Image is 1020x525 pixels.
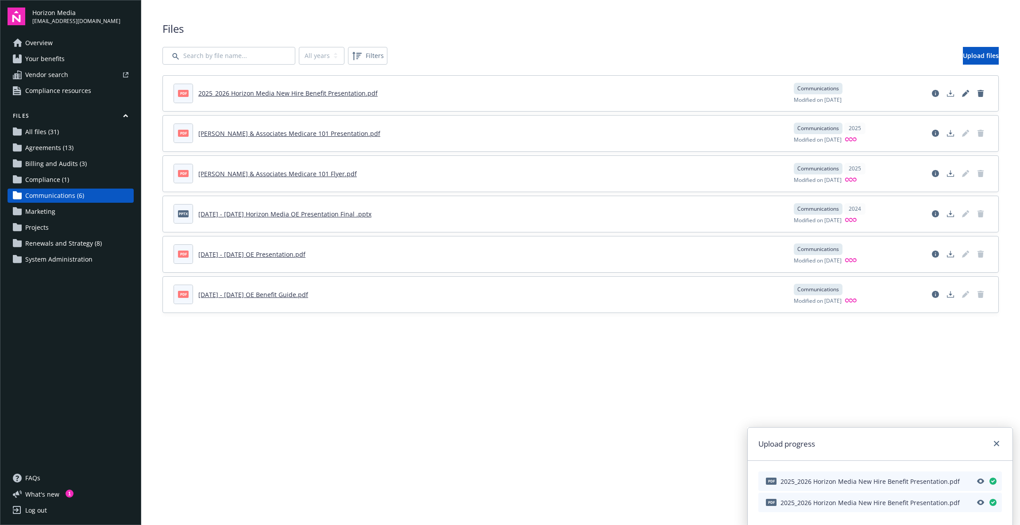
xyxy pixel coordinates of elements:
[974,287,988,301] span: Delete document
[32,8,120,17] span: Horizon Media
[25,471,40,485] span: FAQs
[32,8,134,25] button: Horizon Media[EMAIL_ADDRESS][DOMAIN_NAME]
[780,498,960,507] span: 2025_2026 Horizon Media New Hire Benefit Presentation.pdf
[794,216,842,225] span: Modified on [DATE]
[797,245,839,253] span: Communications
[794,257,842,265] span: Modified on [DATE]
[928,86,943,100] a: View file details
[794,176,842,185] span: Modified on [DATE]
[178,130,189,136] span: pdf
[958,207,973,221] span: Edit document
[25,125,59,139] span: All files (31)
[974,126,988,140] span: Delete document
[8,36,134,50] a: Overview
[943,287,958,301] a: Download document
[8,471,134,485] a: FAQs
[25,205,55,219] span: Marketing
[797,286,839,293] span: Communications
[8,125,134,139] a: All files (31)
[8,205,134,219] a: Marketing
[958,86,973,100] a: Edit document
[794,96,842,104] span: Modified on [DATE]
[8,189,134,203] a: Communications (6)
[958,126,973,140] span: Edit document
[66,490,73,498] div: 1
[943,166,958,181] a: Download document
[8,173,134,187] a: Compliance (1)
[8,236,134,251] a: Renewals and Strategy (8)
[958,166,973,181] span: Edit document
[794,136,842,144] span: Modified on [DATE]
[943,126,958,140] a: Download document
[928,247,943,261] a: View file details
[198,170,357,178] a: [PERSON_NAME] & Associates Medicare 101 Flyer.pdf
[350,49,386,63] span: Filters
[943,247,958,261] a: Download document
[780,477,960,486] span: 2025_2026 Horizon Media New Hire Benefit Presentation.pdf
[797,124,839,132] span: Communications
[25,68,68,82] span: Vendor search
[974,495,988,510] a: Preview
[198,250,305,259] a: [DATE] - [DATE] OE Presentation.pdf
[963,47,999,65] a: Upload files
[974,247,988,261] span: Delete document
[198,290,308,299] a: [DATE] - [DATE] OE Benefit Guide.pdf
[162,21,999,36] span: Files
[178,90,189,97] span: pdf
[766,499,777,506] span: pdf
[178,170,189,177] span: pdf
[25,503,47,517] div: Log out
[8,157,134,171] a: Billing and Audits (3)
[162,47,295,65] input: Search by file name...
[974,166,988,181] span: Delete document
[25,36,53,50] span: Overview
[178,291,189,297] span: pdf
[794,297,842,305] span: Modified on [DATE]
[25,220,49,235] span: Projects
[25,52,65,66] span: Your benefits
[8,220,134,235] a: Projects
[25,141,73,155] span: Agreements (13)
[958,287,973,301] span: Edit document
[844,203,865,215] div: 2024
[8,252,134,266] a: System Administration
[974,207,988,221] span: Delete document
[943,207,958,221] a: Download document
[797,85,839,93] span: Communications
[797,205,839,213] span: Communications
[758,438,815,450] h1: Upload progress
[8,112,134,123] button: Files
[943,86,958,100] a: Download document
[928,207,943,221] a: View file details
[25,157,87,171] span: Billing and Audits (3)
[348,47,387,65] button: Filters
[766,478,777,484] span: pdf
[198,89,378,97] a: 2025_2026 Horizon Media New Hire Benefit Presentation.pdf
[178,251,189,257] span: pdf
[25,189,84,203] span: Communications (6)
[8,68,134,82] a: Vendor search
[928,126,943,140] a: View file details
[8,8,25,25] img: navigator-logo.svg
[198,129,380,138] a: [PERSON_NAME] & Associates Medicare 101 Presentation.pdf
[25,236,102,251] span: Renewals and Strategy (8)
[366,51,384,60] span: Filters
[958,247,973,261] span: Edit document
[25,252,93,266] span: System Administration
[25,173,69,187] span: Compliance (1)
[25,490,59,499] span: What ' s new
[8,84,134,98] a: Compliance resources
[928,287,943,301] a: View file details
[32,17,120,25] span: [EMAIL_ADDRESS][DOMAIN_NAME]
[25,84,91,98] span: Compliance resources
[198,210,371,218] a: [DATE] - [DATE] Horizon Media OE Presentation Final .pptx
